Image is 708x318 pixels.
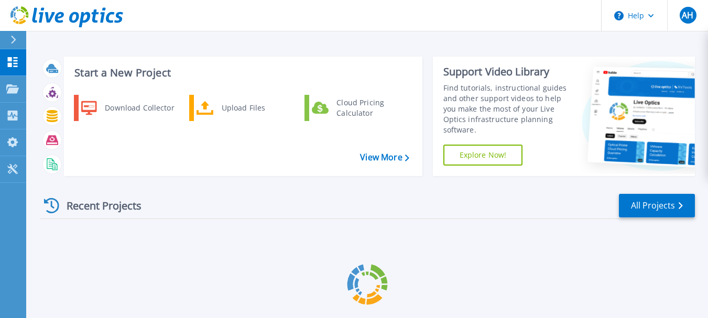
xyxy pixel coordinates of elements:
div: Download Collector [100,97,179,118]
a: Cloud Pricing Calculator [304,95,412,121]
div: Find tutorials, instructional guides and other support videos to help you make the most of your L... [443,83,574,135]
div: Upload Files [216,97,294,118]
a: Explore Now! [443,145,523,166]
div: Cloud Pricing Calculator [331,97,409,118]
div: Recent Projects [40,193,156,218]
div: Support Video Library [443,65,574,79]
a: Download Collector [74,95,181,121]
a: Upload Files [189,95,297,121]
span: AH [682,11,693,19]
a: View More [360,152,409,162]
h3: Start a New Project [74,67,409,79]
a: All Projects [619,194,695,217]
